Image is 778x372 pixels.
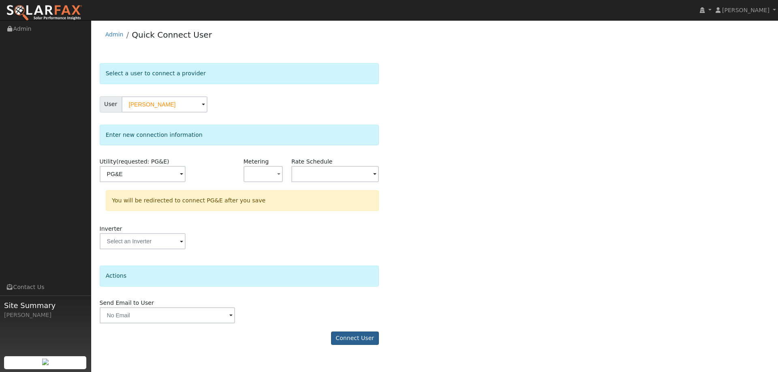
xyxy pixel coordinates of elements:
[100,125,379,145] div: Enter new connection information
[100,63,379,84] div: Select a user to connect a provider
[100,225,122,233] label: Inverter
[132,30,212,40] a: Quick Connect User
[116,158,169,165] span: (requested: PG&E)
[331,332,379,345] button: Connect User
[100,307,235,323] input: No Email
[4,300,87,311] span: Site Summary
[291,157,332,166] label: Rate Schedule
[100,233,186,249] input: Select an Inverter
[100,299,154,307] label: Send Email to User
[722,7,769,13] span: [PERSON_NAME]
[4,311,87,319] div: [PERSON_NAME]
[100,166,186,182] input: Select a Utility
[42,359,49,365] img: retrieve
[244,157,269,166] label: Metering
[100,266,379,286] div: Actions
[106,190,379,211] div: You will be redirected to connect PG&E after you save
[105,31,124,38] a: Admin
[100,96,122,113] span: User
[122,96,207,113] input: Select a User
[6,4,82,21] img: SolarFax
[100,157,169,166] label: Utility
